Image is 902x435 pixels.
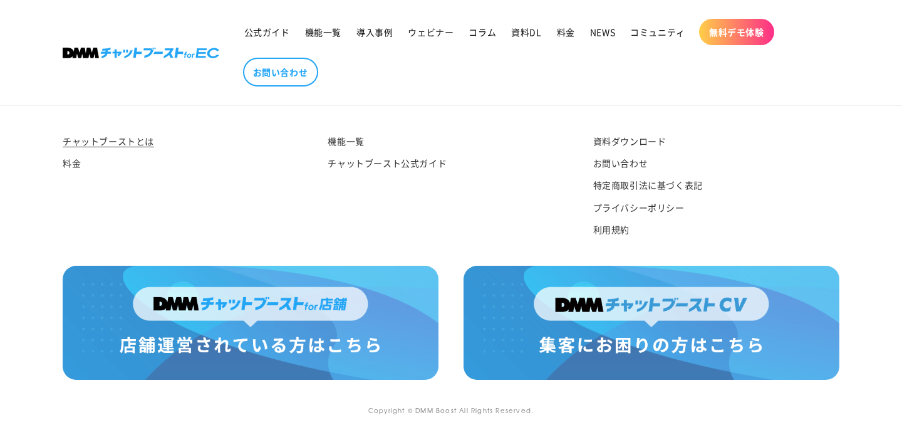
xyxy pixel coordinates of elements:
[63,152,81,174] a: 料金
[504,19,549,45] a: 資料DL
[464,266,839,380] img: 集客にお困りの方はこちら
[699,19,774,45] a: 無料デモ体験
[349,19,400,45] a: 導入事例
[593,219,630,241] a: 利用規約
[328,134,364,152] a: 機能一覧
[237,19,298,45] a: 公式ガイド
[511,26,541,38] span: 資料DL
[461,19,504,45] a: コラム
[623,19,693,45] a: コミュニティ
[557,26,575,38] span: 料金
[593,174,703,196] a: 特定商取引法に基づく表記
[549,19,583,45] a: 料金
[593,197,685,219] a: プライバシーポリシー
[63,266,438,380] img: 店舗運営されている方はこちら
[298,19,349,45] a: 機能一覧
[243,58,318,86] a: お問い合わせ
[328,152,447,174] a: チャットブースト公式ガイド
[593,152,648,174] a: お問い合わせ
[593,134,666,152] a: 資料ダウンロード
[244,26,290,38] span: 公式ガイド
[583,19,623,45] a: NEWS
[590,26,615,38] span: NEWS
[709,26,764,38] span: 無料デモ体験
[253,66,308,78] span: お問い合わせ
[408,26,454,38] span: ウェビナー
[63,48,219,58] img: 株式会社DMM Boost
[356,26,393,38] span: 導入事例
[469,26,496,38] span: コラム
[400,19,461,45] a: ウェビナー
[630,26,685,38] span: コミュニティ
[63,134,154,152] a: チャットブーストとは
[305,26,341,38] span: 機能一覧
[368,406,534,415] small: Copyright © DMM Boost All Rights Reserved.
